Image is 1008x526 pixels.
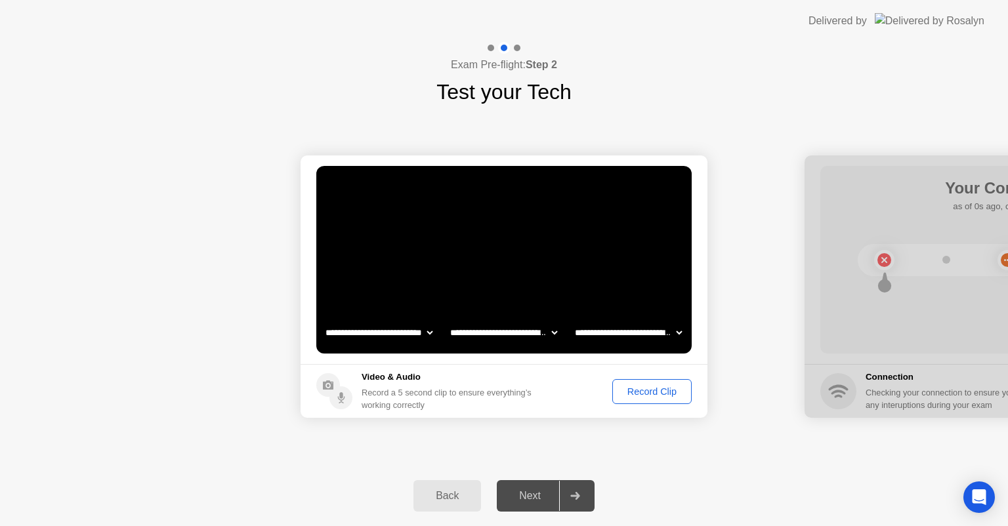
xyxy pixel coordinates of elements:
div: Record Clip [617,386,687,397]
button: Next [497,480,595,512]
div: Record a 5 second clip to ensure everything’s working correctly [362,386,537,411]
div: Next [501,490,559,502]
div: Back [417,490,477,502]
button: Record Clip [612,379,692,404]
h1: Test your Tech [436,76,572,108]
select: Available microphones [572,319,684,346]
h5: Video & Audio [362,371,537,384]
div: Delivered by [808,13,867,29]
select: Available cameras [323,319,435,346]
select: Available speakers [448,319,560,346]
img: Delivered by Rosalyn [875,13,984,28]
h4: Exam Pre-flight: [451,57,557,73]
b: Step 2 [526,59,557,70]
div: Open Intercom Messenger [963,481,995,513]
button: Back [413,480,481,512]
